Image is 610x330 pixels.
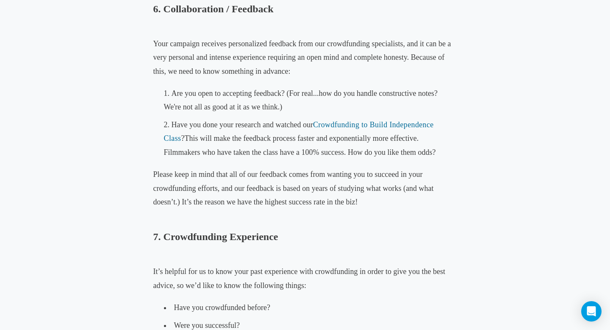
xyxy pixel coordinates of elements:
[174,303,270,312] span: Have you crowdfunded before?
[174,321,240,330] span: Were you successful?
[181,134,184,143] span: ?
[153,3,274,14] b: 6. Collaboration / Feedback
[172,120,313,129] span: Have you done your research and watched our
[153,267,445,289] span: It’s helpful for us to know your past experience with crowdfunding in order to give you the best ...
[153,170,434,206] span: Please keep in mind that all of our feedback comes from wanting you to succeed in your crowdfundi...
[153,231,278,242] b: 7. Crowdfunding Experience
[581,301,602,322] div: Open Intercom Messenger
[164,89,438,111] span: Are you open to accepting feedback? (For real...how do you handle constructive notes? We're not a...
[153,39,451,76] span: Your campaign receives personalized feedback from our crowdfunding specialists, and it can be a v...
[164,134,436,156] span: This will make the feedback process faster and exponentially more effective. Filmmakers who have ...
